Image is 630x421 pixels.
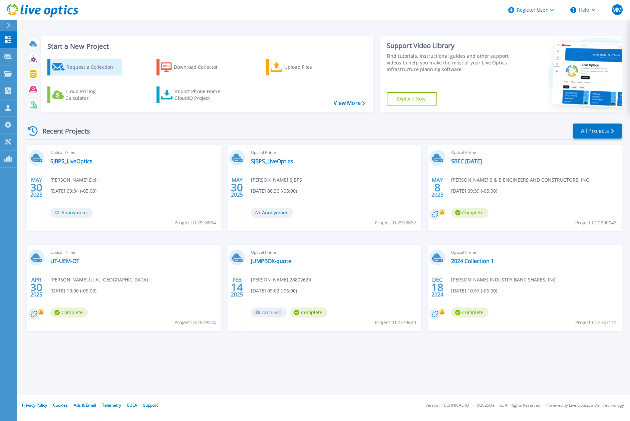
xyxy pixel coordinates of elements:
[127,402,137,408] a: EULA
[451,258,494,264] a: 2024 Collection 1
[66,60,120,74] div: Request a Collection
[451,249,618,256] span: Optical Prime
[47,59,122,75] a: Request a Collection
[284,60,338,74] div: Upload Files
[431,275,444,299] div: DEC 2024
[477,403,540,408] li: © 2025 Dell Inc. All Rights Reserved
[50,176,98,184] span: [PERSON_NAME] , Dell
[266,59,340,75] a: Upload Files
[575,319,617,326] span: Project ID: 2747112
[26,123,99,139] div: Recent Projects
[251,149,417,156] span: Optical Prime
[50,307,88,318] span: Complete
[434,185,440,190] span: 8
[431,284,443,290] span: 18
[175,88,227,101] div: Import Phone Home CloudIQ Project
[431,175,444,200] div: MAY 2025
[47,86,122,103] a: Cloud Pricing Calculator
[47,43,365,50] h3: Start a New Project
[50,249,217,256] span: Optical Prime
[387,41,510,50] div: Support Video Library
[290,307,327,318] span: Complete
[175,219,216,226] span: Project ID: 2918884
[451,176,589,184] span: [PERSON_NAME] , S & B ENGINEERS AND CONSTRUCTORS, INC
[251,249,417,256] span: Optical Prime
[451,149,618,156] span: Optical Prime
[451,158,482,165] a: SBEC [DATE]
[231,275,243,299] div: FEB 2025
[575,219,617,226] span: Project ID: 2890043
[251,258,291,264] a: JUMPBOX-quote
[334,100,365,106] a: View More
[451,287,497,294] span: [DATE] 10:57 (-06:00)
[143,402,158,408] a: Support
[30,185,42,190] span: 30
[251,307,287,318] span: Archived
[50,187,96,195] span: [DATE] 09:04 (-05:00)
[387,53,510,73] div: Find tutorials, instructional guides and other support videos to help you make the most of your L...
[451,187,497,195] span: [DATE] 09:39 (-05:00)
[50,276,148,283] span: [PERSON_NAME] , Ut At [GEOGRAPHIC_DATA]
[546,403,624,408] li: Powered by Live Optics, a Dell Technology
[65,88,119,101] div: Cloud Pricing Calculator
[451,208,489,218] span: Complete
[50,287,96,294] span: [DATE] 10:00 (-05:00)
[156,59,231,75] a: Download Collector
[451,276,556,283] span: [PERSON_NAME] , INDUSTRY BANC SHARES, INC
[53,402,68,408] a: Cookies
[30,175,43,200] div: MAY 2025
[251,158,293,165] a: SJBPS_LiveOptics
[612,7,622,12] span: MM
[251,208,293,218] span: Anonymous
[30,275,43,299] div: APR 2025
[231,175,243,200] div: MAY 2025
[251,276,311,283] span: [PERSON_NAME] , 28802620
[231,185,243,190] span: 30
[30,284,42,290] span: 30
[50,149,217,156] span: Optical Prime
[175,319,216,326] span: Project ID: 2879274
[50,208,93,218] span: Anonymous
[251,176,302,184] span: [PERSON_NAME] , SJBPS
[231,284,243,290] span: 14
[251,287,297,294] span: [DATE] 09:02 (-06:00)
[50,258,79,264] a: UT-UEM-OT
[375,319,416,326] span: Project ID: 2779620
[102,402,121,408] a: Telemetry
[425,403,470,408] li: Version: [TECHNICAL_ID]
[50,158,92,165] a: SJBPS_LiveOptics
[22,402,47,408] a: Privacy Policy
[387,92,437,106] a: Explore Now!
[375,219,416,226] span: Project ID: 2918832
[74,402,96,408] a: Ads & Email
[573,124,622,139] a: All Projects
[251,187,297,195] span: [DATE] 08:36 (-05:00)
[174,60,227,74] div: Download Collector
[451,307,489,318] span: Complete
